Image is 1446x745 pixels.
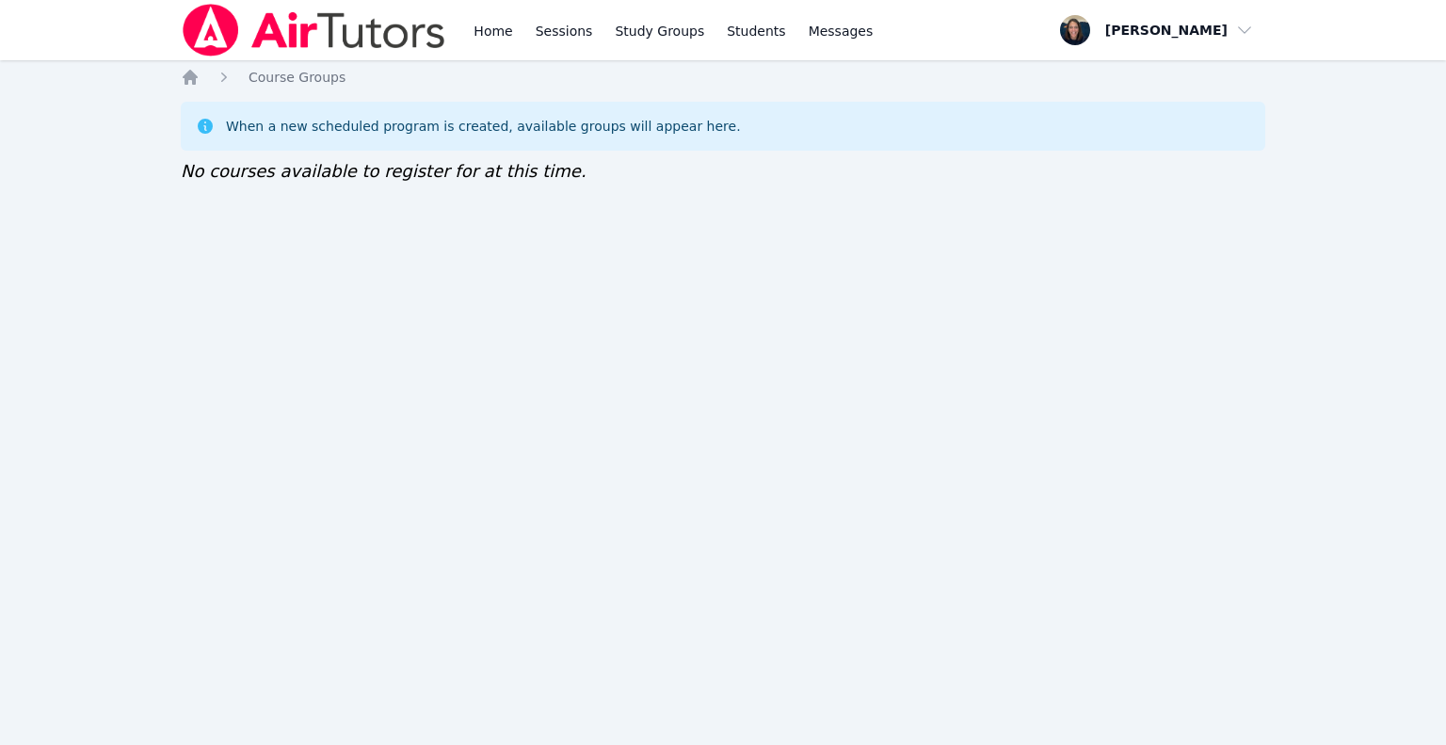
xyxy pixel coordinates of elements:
[181,68,1265,87] nav: Breadcrumb
[181,161,586,181] span: No courses available to register for at this time.
[249,68,345,87] a: Course Groups
[809,22,874,40] span: Messages
[249,70,345,85] span: Course Groups
[226,117,741,136] div: When a new scheduled program is created, available groups will appear here.
[181,4,447,57] img: Air Tutors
